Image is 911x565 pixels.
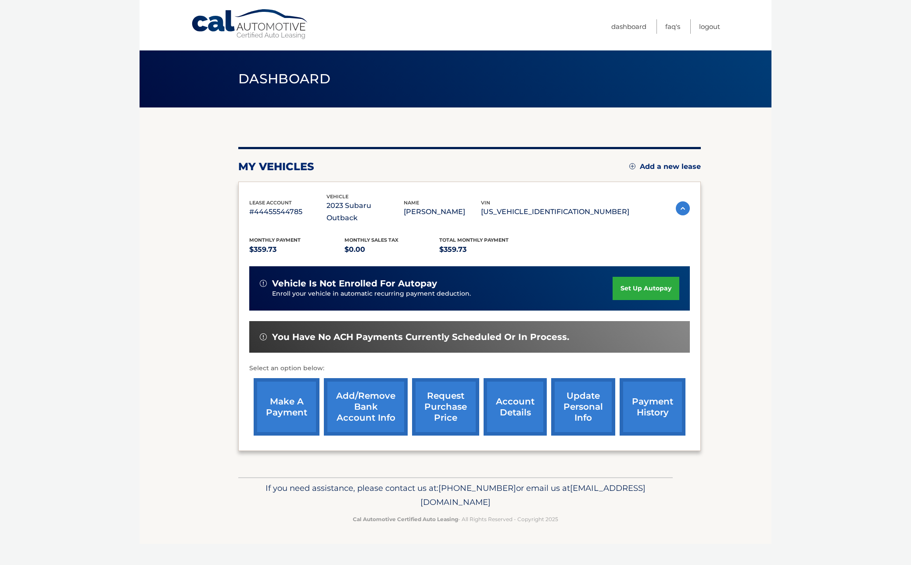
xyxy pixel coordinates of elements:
[629,162,701,171] a: Add a new lease
[249,243,344,256] p: $359.73
[404,200,419,206] span: name
[326,193,348,200] span: vehicle
[420,483,646,507] span: [EMAIL_ADDRESS][DOMAIN_NAME]
[249,237,301,243] span: Monthly Payment
[272,289,613,299] p: Enroll your vehicle in automatic recurring payment deduction.
[665,19,680,34] a: FAQ's
[412,378,479,436] a: request purchase price
[260,333,267,340] img: alert-white.svg
[344,243,440,256] p: $0.00
[324,378,408,436] a: Add/Remove bank account info
[244,481,667,509] p: If you need assistance, please contact us at: or email us at
[481,200,490,206] span: vin
[551,378,615,436] a: update personal info
[272,278,437,289] span: vehicle is not enrolled for autopay
[244,515,667,524] p: - All Rights Reserved - Copyright 2025
[481,206,629,218] p: [US_VEHICLE_IDENTIFICATION_NUMBER]
[611,19,646,34] a: Dashboard
[353,516,458,522] strong: Cal Automotive Certified Auto Leasing
[629,163,635,169] img: add.svg
[249,363,690,374] p: Select an option below:
[439,243,534,256] p: $359.73
[254,378,319,436] a: make a payment
[699,19,720,34] a: Logout
[438,483,516,493] span: [PHONE_NUMBER]
[272,332,569,343] span: You have no ACH payments currently scheduled or in process.
[676,201,690,215] img: accordion-active.svg
[260,280,267,287] img: alert-white.svg
[439,237,509,243] span: Total Monthly Payment
[238,71,330,87] span: Dashboard
[344,237,398,243] span: Monthly sales Tax
[404,206,481,218] p: [PERSON_NAME]
[326,200,404,224] p: 2023 Subaru Outback
[613,277,679,300] a: set up autopay
[484,378,547,436] a: account details
[249,206,326,218] p: #44455544785
[620,378,685,436] a: payment history
[238,160,314,173] h2: my vehicles
[249,200,292,206] span: lease account
[191,9,309,40] a: Cal Automotive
